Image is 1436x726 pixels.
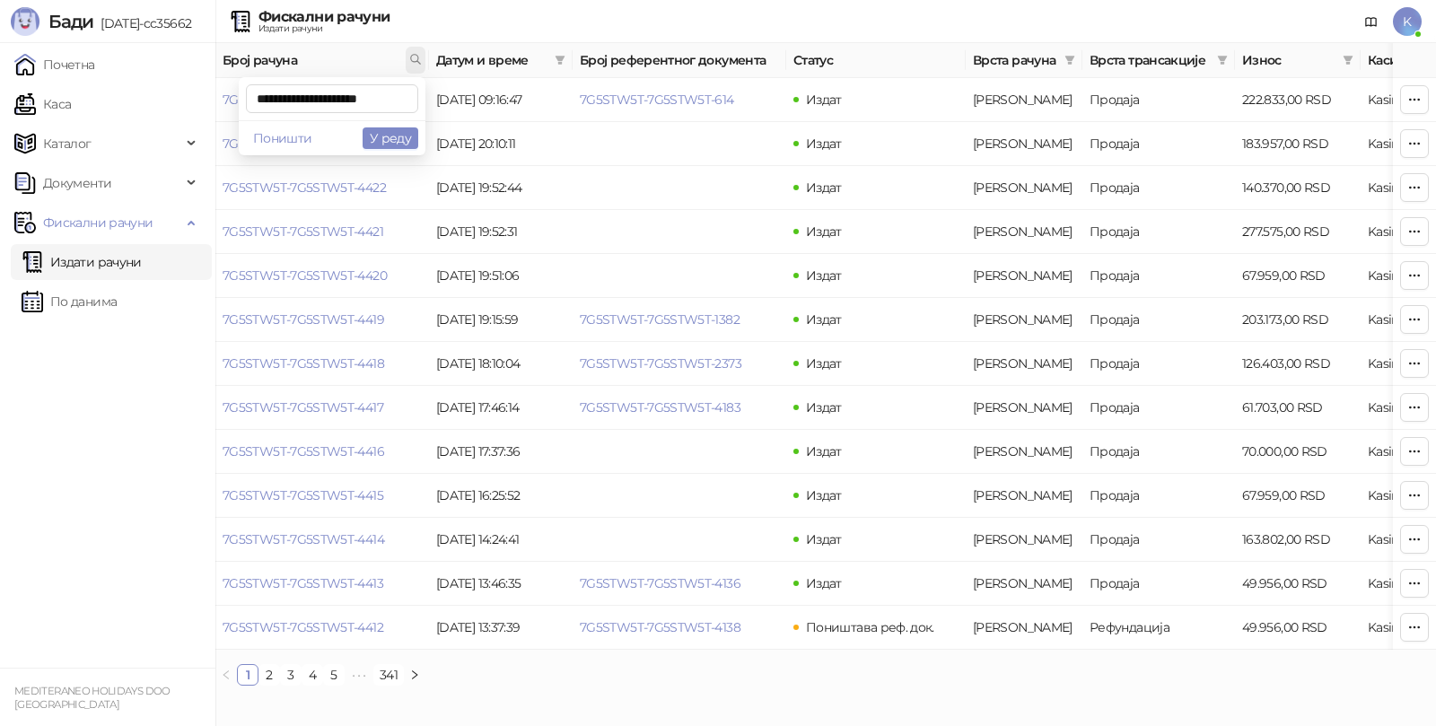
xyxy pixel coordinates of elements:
td: [DATE] 09:16:47 [429,78,573,122]
a: 341 [374,665,403,685]
button: Поништи [246,127,320,149]
td: 222.833,00 RSD [1235,78,1361,122]
td: Продаја [1082,166,1235,210]
small: MEDITERANEO HOLIDAYS DOO [GEOGRAPHIC_DATA] [14,685,171,711]
td: 7G5STW5T-7G5STW5T-4419 [215,298,429,342]
td: [DATE] 19:15:59 [429,298,573,342]
td: Аванс [966,122,1082,166]
span: Врста рачуна [973,50,1057,70]
a: 7G5STW5T-7G5STW5T-614 [580,92,734,108]
td: 7G5STW5T-7G5STW5T-4416 [215,430,429,474]
span: Издат [806,267,842,284]
td: [DATE] 13:37:39 [429,606,573,650]
a: 7G5STW5T-7G5STW5T-4138 [580,619,740,635]
span: Издат [806,443,842,459]
td: [DATE] 19:52:44 [429,166,573,210]
td: 7G5STW5T-7G5STW5T-4415 [215,474,429,518]
span: Издат [806,575,842,591]
td: Продаја [1082,562,1235,606]
a: 5 [324,665,344,685]
span: Поништава реф. док. [806,619,934,635]
td: Продаја [1082,518,1235,562]
span: filter [1339,47,1357,74]
th: Број рачуна [215,43,429,78]
img: Logo [11,7,39,36]
li: 5 [323,664,345,686]
li: Следећих 5 Страна [345,664,373,686]
span: Издат [806,531,842,547]
a: 4 [302,665,322,685]
span: Издат [806,487,842,503]
span: Бади [48,11,93,32]
td: 7G5STW5T-7G5STW5T-4418 [215,342,429,386]
td: 7G5STW5T-7G5STW5T-4417 [215,386,429,430]
span: Издат [806,399,842,415]
a: 7G5STW5T-7G5STW5T-4422 [223,179,386,196]
td: 7G5STW5T-7G5STW5T-4414 [215,518,429,562]
td: 49.956,00 RSD [1235,606,1361,650]
span: Документи [43,165,111,201]
td: Продаја [1082,210,1235,254]
a: По данима [22,284,117,319]
a: Каса [14,86,71,122]
span: filter [1213,47,1231,74]
td: 61.703,00 RSD [1235,386,1361,430]
td: 277.575,00 RSD [1235,210,1361,254]
td: 7G5STW5T-7G5STW5T-4412 [215,606,429,650]
li: Следећа страна [404,664,425,686]
td: 7G5STW5T-7G5STW5T-4422 [215,166,429,210]
td: Аванс [966,606,1082,650]
span: Издат [806,136,842,152]
span: Датум и време [436,50,547,70]
td: Аванс [966,474,1082,518]
td: 203.173,00 RSD [1235,298,1361,342]
span: Износ [1242,50,1335,70]
a: 7G5STW5T-7G5STW5T-4417 [223,399,383,415]
span: Фискални рачуни [43,205,153,241]
a: 7G5STW5T-7G5STW5T-4421 [223,223,383,240]
td: 70.000,00 RSD [1235,430,1361,474]
td: Продаја [1082,386,1235,430]
span: Издат [806,179,842,196]
span: right [409,669,420,680]
td: [DATE] 19:51:06 [429,254,573,298]
td: [DATE] 17:46:14 [429,386,573,430]
span: Издат [806,92,842,108]
td: Продаја [1082,474,1235,518]
td: 140.370,00 RSD [1235,166,1361,210]
span: [DATE]-cc35662 [93,15,191,31]
li: 2 [258,664,280,686]
td: [DATE] 14:24:41 [429,518,573,562]
td: 67.959,00 RSD [1235,254,1361,298]
td: Продаја [1082,342,1235,386]
td: [DATE] 19:52:31 [429,210,573,254]
div: Издати рачуни [258,24,390,33]
td: Аванс [966,78,1082,122]
button: left [215,664,237,686]
span: Врста трансакције [1090,50,1210,70]
a: 3 [281,665,301,685]
td: Продаја [1082,254,1235,298]
button: У реду [363,127,418,149]
li: 341 [373,664,404,686]
td: 183.957,00 RSD [1235,122,1361,166]
span: Каталог [43,126,92,162]
a: 1 [238,665,258,685]
span: filter [1064,55,1075,66]
td: Продаја [1082,122,1235,166]
a: 7G5STW5T-7G5STW5T-4423 [223,136,386,152]
td: Аванс [966,518,1082,562]
td: 163.802,00 RSD [1235,518,1361,562]
a: Издати рачуни [22,244,142,280]
a: 2 [259,665,279,685]
span: filter [1061,47,1079,74]
td: Аванс [966,430,1082,474]
li: 3 [280,664,302,686]
a: 7G5STW5T-7G5STW5T-4183 [580,399,740,415]
span: Издат [806,311,842,328]
a: 7G5STW5T-7G5STW5T-4415 [223,487,383,503]
a: 7G5STW5T-7G5STW5T-4419 [223,311,384,328]
span: Издат [806,355,842,372]
li: Претходна страна [215,664,237,686]
span: filter [1343,55,1353,66]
